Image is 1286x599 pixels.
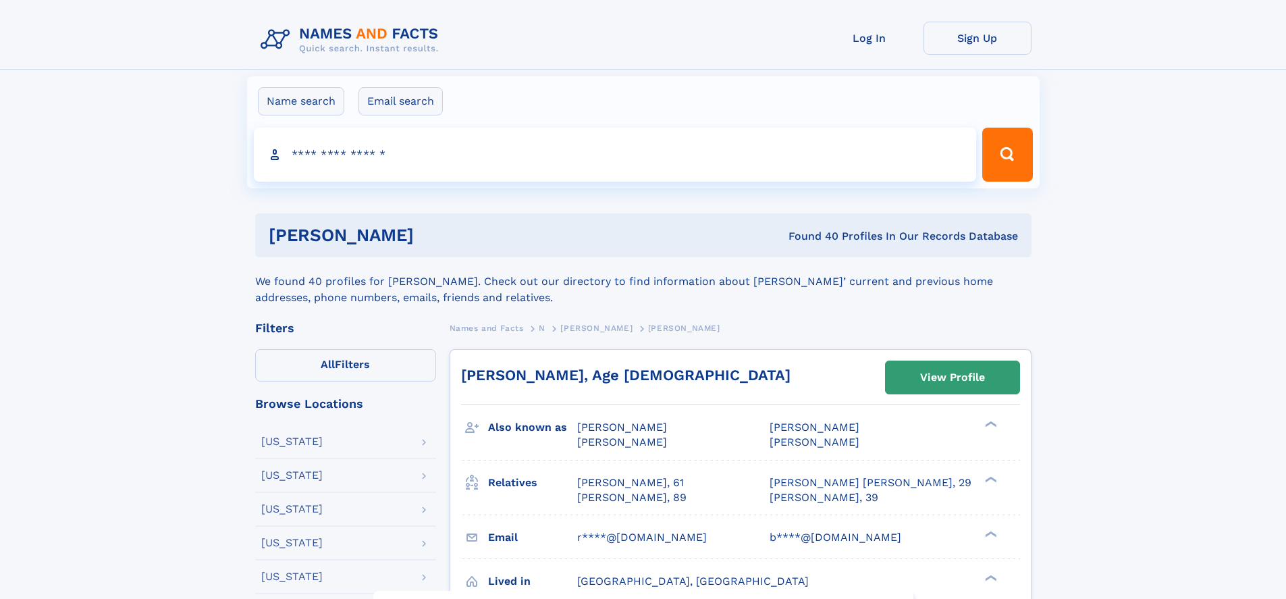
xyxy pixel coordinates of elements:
h3: Email [488,526,577,549]
a: N [539,319,545,336]
a: [PERSON_NAME], 61 [577,475,684,490]
label: Filters [255,349,436,382]
h3: Lived in [488,570,577,593]
div: [US_STATE] [261,470,323,481]
a: [PERSON_NAME] [560,319,633,336]
div: [US_STATE] [261,571,323,582]
div: ❯ [982,573,998,582]
button: Search Button [982,128,1032,182]
h1: [PERSON_NAME] [269,227,601,244]
div: [US_STATE] [261,436,323,447]
span: [PERSON_NAME] [648,323,720,333]
div: [US_STATE] [261,538,323,548]
label: Email search [358,87,443,115]
a: View Profile [886,361,1019,394]
span: [PERSON_NAME] [770,421,859,434]
a: Names and Facts [450,319,524,336]
label: Name search [258,87,344,115]
div: ❯ [982,475,998,484]
div: ❯ [982,529,998,538]
a: [PERSON_NAME] [PERSON_NAME], 29 [770,475,971,490]
a: Sign Up [923,22,1032,55]
h3: Also known as [488,416,577,439]
span: N [539,323,545,333]
div: Filters [255,322,436,334]
div: We found 40 profiles for [PERSON_NAME]. Check out our directory to find information about [PERSON... [255,257,1032,306]
img: Logo Names and Facts [255,22,450,58]
a: Log In [815,22,923,55]
span: [PERSON_NAME] [770,436,859,448]
div: ❯ [982,420,998,429]
div: Browse Locations [255,398,436,410]
input: search input [254,128,977,182]
a: [PERSON_NAME], 89 [577,490,687,505]
div: View Profile [920,362,985,393]
div: Found 40 Profiles In Our Records Database [601,229,1018,244]
div: [US_STATE] [261,504,323,515]
span: [GEOGRAPHIC_DATA], [GEOGRAPHIC_DATA] [577,575,809,588]
h3: Relatives [488,471,577,494]
a: [PERSON_NAME], Age [DEMOGRAPHIC_DATA] [461,367,791,384]
span: [PERSON_NAME] [577,436,667,448]
a: [PERSON_NAME], 39 [770,490,878,505]
span: [PERSON_NAME] [560,323,633,333]
span: [PERSON_NAME] [577,421,667,434]
span: All [321,358,335,371]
